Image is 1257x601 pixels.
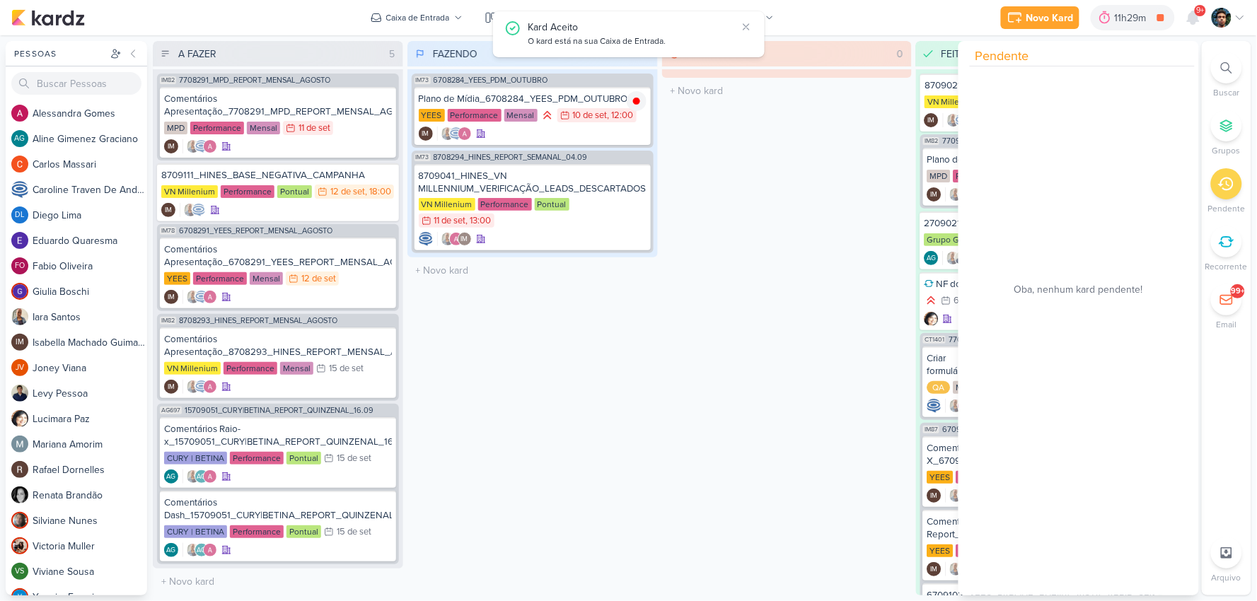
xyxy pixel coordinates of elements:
div: V i c t o r i a M u l l e r [33,539,147,554]
div: Prioridade Alta [925,293,939,308]
div: Colaboradores: Iara Santos, Caroline Traven De Andrade [180,203,206,217]
div: MPD [927,170,951,182]
span: Pendente [975,47,1029,66]
div: C a r l o s M a s s a r i [33,157,147,172]
img: Caroline Traven De Andrade [195,380,209,394]
img: Lucimara Paz [925,312,939,326]
div: G i u l i a B o s c h i [33,284,147,299]
div: Performance [478,198,532,211]
div: Isabella Machado Guimarães [927,187,942,202]
span: 7709011_MPD_PDM_OUTUBRO [942,137,1053,145]
div: C a r o l i n e T r a v e n D e A n d r a d e [33,182,147,197]
div: YEES [419,109,445,122]
div: Pontual [286,452,321,465]
p: IM [165,207,172,214]
p: FO [15,262,25,270]
div: E d u a r d o Q u a r e s m a [33,233,147,248]
p: IM [931,566,938,573]
p: IM [931,192,938,199]
div: CURY | BETINA [164,452,227,465]
img: Eduardo Quaresma [11,232,28,249]
div: Aline Gimenez Graciano [195,469,209,484]
div: Criador(a): Isabella Machado Guimarães [419,127,433,141]
button: Novo Kard [1001,6,1079,29]
div: Performance [230,452,284,465]
img: Iara Santos [186,543,200,557]
div: R e n a t a B r a n d ã o [33,488,147,503]
div: Pontual [286,525,321,538]
div: Mensal [250,272,283,285]
p: Email [1217,318,1237,331]
div: 11 de set [299,124,330,133]
div: Isabella Machado Guimarães [11,334,28,351]
div: Colaboradores: Iara Santos, Caroline Traven De Andrade, Rafael Dornelles [946,489,980,503]
img: Caroline Traven De Andrade [11,181,28,198]
img: Iara Santos [949,187,963,202]
span: 7708151_MPD_ALTERAÇÃO_FORMULÁRIOS_META_ADS [949,336,1143,344]
p: AG [197,474,207,481]
div: Aline Gimenez Graciano [11,130,28,147]
div: Isabella Machado Guimarães [927,562,942,576]
div: 12 de set [301,274,336,284]
p: VS [16,568,25,576]
div: 15 de set [329,364,364,373]
div: , 12:00 [608,111,634,120]
div: 8709041_HINES_VN MILLENNIUM_VERIFICAÇÃO_LEADS_DESCARTADOS [419,170,647,195]
img: Caroline Traven De Andrade [955,113,969,127]
div: Colaboradores: Iara Santos, Levy Pessoa, Aline Gimenez Graciano, Alessandra Gomes [943,251,985,265]
p: AG [197,547,207,554]
div: Aline Gimenez Graciano [164,469,178,484]
p: IM [422,131,429,138]
span: IM78 [160,227,176,235]
div: Mensal [247,122,280,134]
p: AG [927,255,937,262]
p: AG [167,474,176,481]
img: Lucimara Paz [11,410,28,427]
span: IM82 [160,76,176,84]
img: Iara Santos [949,562,963,576]
div: 5 [383,47,400,62]
div: Colaboradores: Iara Santos, Caroline Traven De Andrade, Alessandra Gomes [946,562,980,576]
img: Caroline Traven De Andrade [927,399,942,413]
span: 7708291_MPD_REPORT_MENSAL_AGOSTO [179,76,330,84]
div: J o n e y V i a n a [33,361,147,375]
div: Isabella Machado Guimarães [419,127,433,141]
div: YEES [927,544,954,557]
p: DL [15,211,25,219]
div: Comentários Apresentação_7708291_MPD_REPORT_MENSAL_AGOSTO [164,93,392,118]
img: Iara Santos [183,203,197,217]
div: Isabella Machado Guimarães [164,290,178,304]
img: Iara Santos [186,139,200,153]
div: L e v y P e s s o a [33,386,147,401]
div: Comentário Dash Report_6709053_YEES_REPORT_SEMANAL_10.09_MARKETING [927,515,1155,541]
div: Criador(a): Isabella Machado Guimarães [164,139,178,153]
img: Iara Santos [11,308,28,325]
div: O kard está na sua Caixa de Entrada. [528,35,736,49]
input: + Novo kard [156,571,400,592]
div: R a f a e l D o r n e l l e s [33,462,147,477]
span: Oba, nenhum kard pendente! [1014,282,1143,297]
div: Performance [193,272,247,285]
div: Criador(a): Caroline Traven De Andrade [419,232,433,246]
div: NF do mês [925,278,1158,291]
div: Isabella Machado Guimarães [164,380,178,394]
div: Isabella Machado Guimarães [925,113,939,127]
div: Colaboradores: Iara Santos, Alessandra Gomes [946,399,972,413]
div: Criador(a): Aline Gimenez Graciano [925,251,939,265]
div: Comentário Raio-X_6709053_YEES_REPORT_SEMANAL_09.09_MARKETING [927,442,1155,467]
div: L u c i m a r a P a z [33,412,147,426]
img: Iara Santos [441,127,455,141]
span: 8708293_HINES_REPORT_MENSAL_AGOSTO [179,317,337,325]
div: Criador(a): Isabella Machado Guimarães [164,290,178,304]
p: IM [461,236,468,243]
div: 15 de set [337,454,371,463]
div: Pontual [277,185,312,198]
input: + Novo kard [410,260,655,281]
span: IM82 [160,317,176,325]
div: Criador(a): Aline Gimenez Graciano [164,469,178,484]
div: Performance [221,185,274,198]
img: Iara Santos [949,489,963,503]
span: AG697 [160,407,182,414]
span: 6709053_YEES_REPORT_SEMANAL_09.09_MARKETING [942,426,1142,433]
div: 10 de set [573,111,608,120]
